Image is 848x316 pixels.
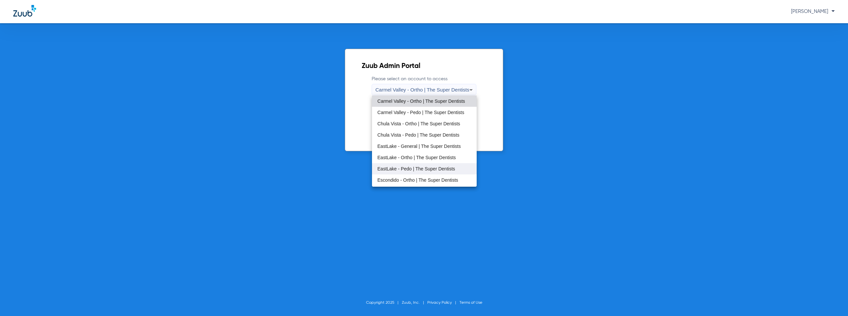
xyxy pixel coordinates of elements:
[377,178,458,182] span: Escondido - Ortho | The Super Dentists
[815,284,848,316] iframe: Chat Widget
[377,121,460,126] span: Chula Vista - Ortho | The Super Dentists
[377,166,455,171] span: EastLake - Pedo | The Super Dentists
[377,144,461,149] span: EastLake - General | The Super Dentists
[377,110,464,115] span: Carmel Valley - Pedo | The Super Dentists
[377,99,465,103] span: Carmel Valley - Ortho | The Super Dentists
[377,133,459,137] span: Chula Vista - Pedo | The Super Dentists
[377,155,456,160] span: EastLake - Ortho | The Super Dentists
